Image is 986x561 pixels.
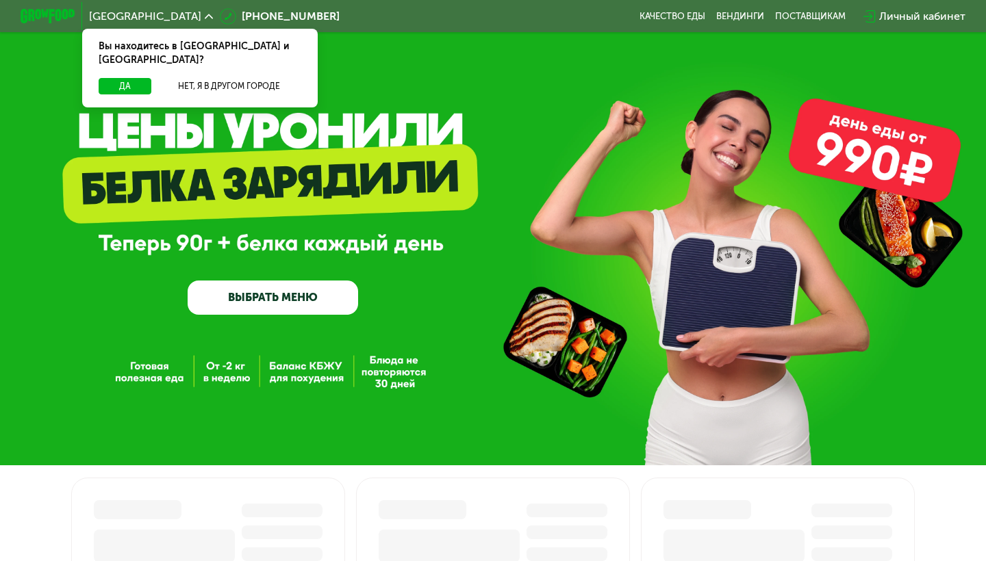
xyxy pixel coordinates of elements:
[220,8,340,25] a: [PHONE_NUMBER]
[157,78,301,94] button: Нет, я в другом городе
[99,78,151,94] button: Да
[640,11,705,22] a: Качество еды
[716,11,764,22] a: Вендинги
[188,280,358,315] a: ВЫБРАТЬ МЕНЮ
[775,11,846,22] div: поставщикам
[89,11,201,22] span: [GEOGRAPHIC_DATA]
[879,8,965,25] div: Личный кабинет
[82,29,318,78] div: Вы находитесь в [GEOGRAPHIC_DATA] и [GEOGRAPHIC_DATA]?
